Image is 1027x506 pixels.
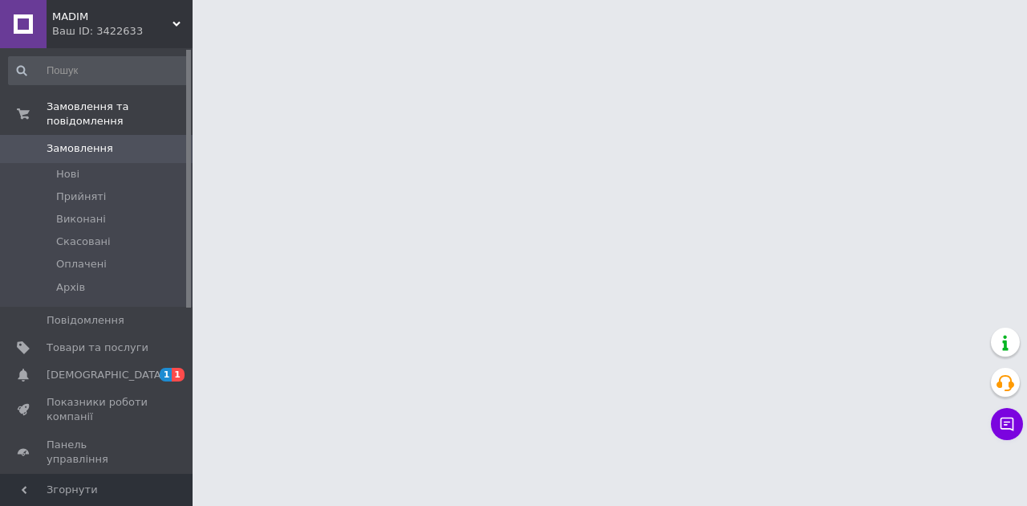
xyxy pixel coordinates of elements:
span: Скасовані [56,235,111,249]
span: Архів [56,280,85,295]
button: Чат з покупцем [991,408,1023,440]
span: 1 [172,368,185,382]
input: Пошук [8,56,189,85]
span: 1 [160,368,173,382]
span: Прийняті [56,190,106,204]
span: Показники роботи компанії [47,395,148,424]
span: Виконані [56,212,106,226]
span: Оплачені [56,257,107,271]
span: Замовлення [47,141,113,156]
div: Ваш ID: 3422633 [52,24,193,39]
span: Товари та послуги [47,341,148,355]
span: [DEMOGRAPHIC_DATA] [47,368,165,382]
span: MADIM [52,10,173,24]
span: Нові [56,167,79,182]
span: Замовлення та повідомлення [47,100,193,129]
span: Панель управління [47,438,148,467]
span: Повідомлення [47,313,124,328]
